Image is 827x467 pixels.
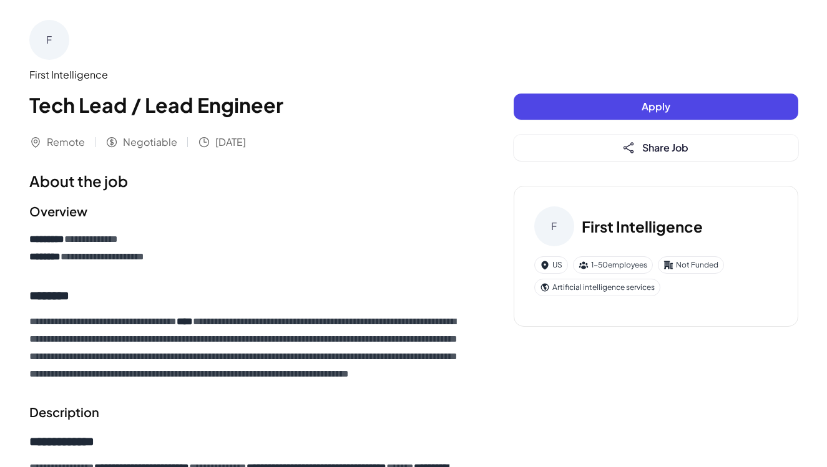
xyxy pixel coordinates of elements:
[29,403,464,421] h2: Description
[47,135,85,150] span: Remote
[29,170,464,192] h1: About the job
[29,20,69,60] div: F
[534,206,574,246] div: F
[534,279,660,296] div: Artificial intelligence services
[642,141,688,154] span: Share Job
[514,135,798,161] button: Share Job
[123,135,177,150] span: Negotiable
[534,256,568,274] div: US
[573,256,653,274] div: 1-50 employees
[29,90,464,120] h1: Tech Lead / Lead Engineer
[582,215,703,238] h3: First Intelligence
[642,100,670,113] span: Apply
[658,256,724,274] div: Not Funded
[514,94,798,120] button: Apply
[29,202,464,221] h2: Overview
[215,135,246,150] span: [DATE]
[29,67,464,82] div: First Intelligence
